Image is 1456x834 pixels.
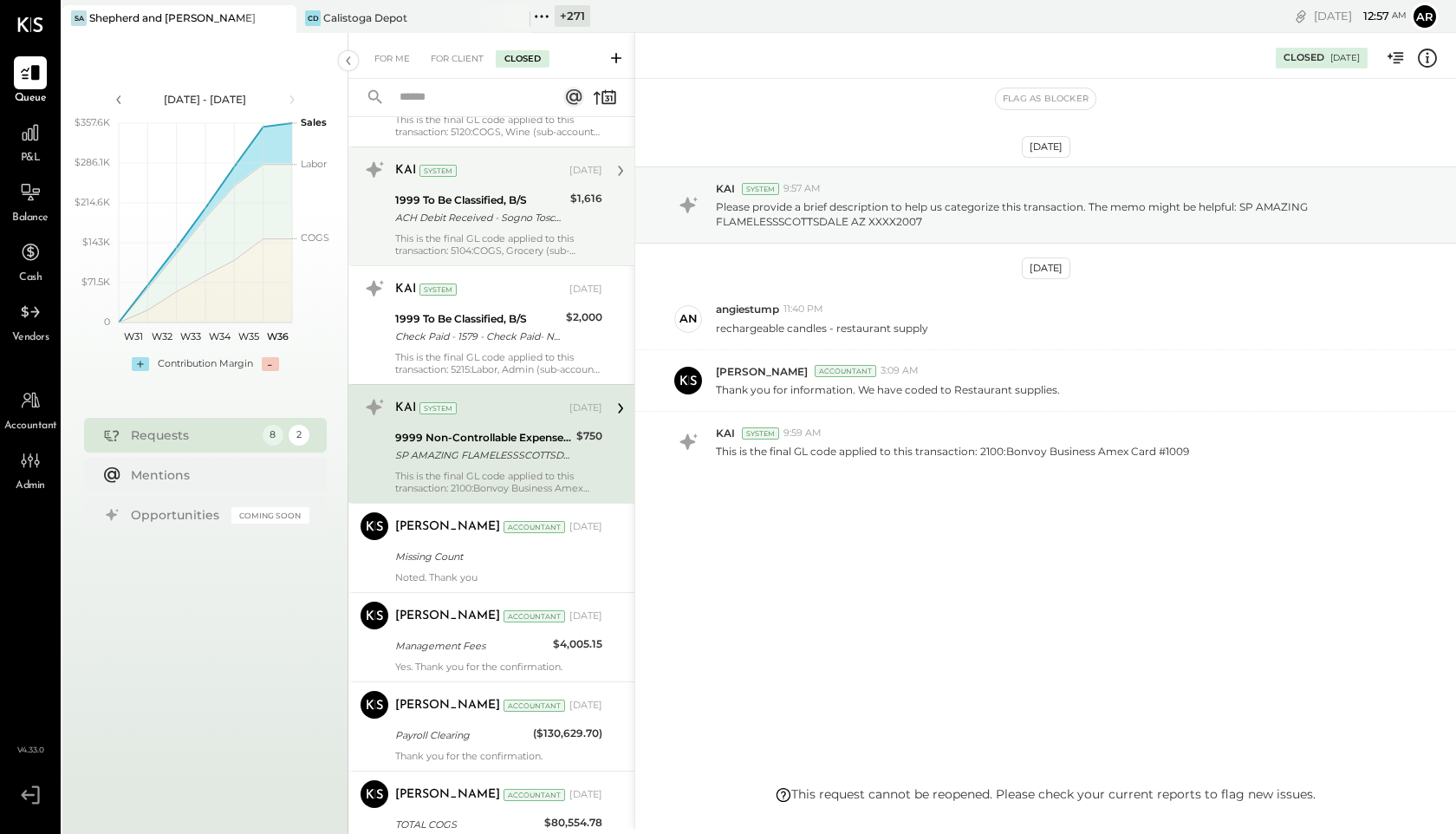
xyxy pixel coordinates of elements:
div: System [742,183,779,195]
div: Coming Soon [231,507,309,524]
div: [DATE] [1330,52,1360,64]
div: $80,554.78 [544,814,602,831]
span: 9:59 AM [783,427,822,440]
div: Payroll Clearing [395,726,528,744]
div: KAI [395,281,416,298]
span: KAI [716,426,735,440]
text: Sales [301,116,327,128]
span: [PERSON_NAME] [716,364,808,379]
a: Vendors [1,296,60,346]
div: Noted. Thank you [395,571,602,583]
div: ACH Debit Received - Sogno Toscano XXXXXX5011 LXXXXXXXX312904 [395,209,565,226]
p: rechargeable candles - restaurant supply [716,321,928,336]
div: [DATE] [1022,136,1070,158]
text: W32 [152,330,172,342]
div: Check Paid - 1579 - Check Paid- Not sure of details of payment [395,328,561,345]
div: Closed [1284,51,1324,65]
div: Yes. Thank you for the confirmation. [395,661,602,673]
div: + 271 [555,5,590,27]
text: W36 [266,330,288,342]
div: Closed [496,50,549,68]
button: Ar [1411,3,1439,30]
div: System [742,427,779,440]
div: + [132,357,149,371]
div: $750 [576,427,602,445]
div: $2,000 [566,309,602,326]
div: Shepherd and [PERSON_NAME] [89,10,256,25]
div: Calistoga Depot [323,10,407,25]
div: Accountant [815,365,876,377]
text: W33 [180,330,201,342]
div: copy link [1292,7,1310,25]
div: System [419,283,457,296]
div: System [419,165,457,177]
div: SP AMAZING FLAMELESSSCOTTSDALE AZ XXXX2007 [395,446,571,464]
div: Opportunities [131,506,223,524]
div: [DATE] [1314,8,1407,24]
a: Admin [1,444,60,494]
div: Missing Count [395,548,597,565]
button: Flag as Blocker [996,88,1095,109]
div: This is the final GL code applied to this transaction: 2100:Bonvoy Business Amex Card #1009 [395,470,602,494]
span: Cash [19,270,42,286]
div: 1999 To Be Classified, B/S [395,310,561,328]
span: 3:09 AM [881,364,919,378]
span: Queue [15,91,47,107]
div: CD [305,10,321,26]
text: $357.6K [75,116,110,128]
text: 0 [104,316,110,328]
div: [DATE] [569,283,602,296]
p: This is the final GL code applied to this transaction: 2100:Bonvoy Business Amex Card #1009 [716,444,1189,459]
text: COGS [301,231,329,244]
span: angiestump [716,302,779,316]
div: [DATE] [569,788,602,802]
text: $286.1K [75,156,110,168]
a: Queue [1,56,60,107]
div: System [419,402,457,414]
div: 1999 To Be Classified, B/S [395,192,565,209]
div: [DATE] [569,699,602,713]
div: [DATE] - [DATE] [132,92,279,107]
div: [DATE] [569,401,602,415]
text: Labor [301,158,327,170]
p: Please provide a brief description to help us categorize this transaction. The memo might be help... [716,199,1406,229]
span: Balance [12,211,49,226]
div: $1,616 [570,190,602,207]
div: [DATE] [569,164,602,178]
div: This is the final GL code applied to this transaction: 5120:COGS, Wine (sub-account of Cost of go... [395,114,602,138]
div: $4,005.15 [553,635,602,653]
text: $71.5K [81,276,110,288]
a: Accountant [1,384,60,434]
p: Thank you for information. We have coded to Restaurant supplies. [716,382,1060,397]
div: Requests [131,427,254,444]
div: Management Fees [395,637,548,655]
div: Accountant [504,789,565,801]
div: [PERSON_NAME] [395,518,500,536]
div: [DATE] [569,520,602,534]
div: For Me [366,50,419,68]
span: P&L [21,151,41,166]
a: P&L [1,116,60,166]
div: [DATE] [569,609,602,623]
div: Accountant [504,521,565,533]
div: [PERSON_NAME] [395,786,500,804]
div: [DATE] [1022,257,1070,279]
div: This is the final GL code applied to this transaction: 5215:Labor, Admin (sub-account of Labor:Di... [395,351,602,375]
div: Contribution Margin [158,357,253,371]
div: ($130,629.70) [533,725,602,742]
div: This is the final GL code applied to this transaction: 5104:COGS, Grocery (sub-account of Cost of... [395,232,602,257]
text: W35 [238,330,259,342]
text: W34 [209,330,231,342]
div: [PERSON_NAME] [395,697,500,714]
text: $143K [82,236,110,248]
a: Cash [1,236,60,286]
div: KAI [395,400,416,417]
div: KAI [395,162,416,179]
text: $214.6K [75,196,110,208]
div: TOTAL COGS [395,816,539,833]
div: 9999 Non-Controllable Expenses:Other Income and Expenses:To Be Classified P&L [395,429,571,446]
div: Accountant [504,700,565,712]
div: Thank you for the confirmation. [395,750,602,762]
text: W31 [123,330,142,342]
span: Vendors [12,330,49,346]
